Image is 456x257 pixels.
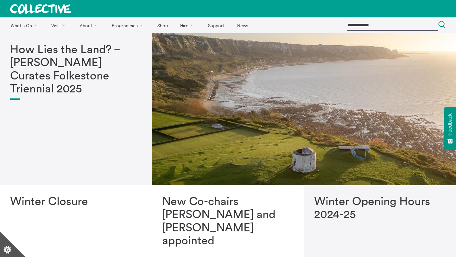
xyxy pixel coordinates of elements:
a: Support [202,17,230,33]
button: Feedback - Show survey [444,107,456,150]
h1: Winter Opening Hours 2024-25 [314,195,446,222]
a: Visit [46,17,73,33]
a: What's On [5,17,45,33]
h1: Winter Closure [10,195,142,208]
h1: How Lies the Land? – [PERSON_NAME] Curates Folkestone Triennial 2025 [10,43,142,96]
h1: New Co-chairs [PERSON_NAME] and [PERSON_NAME] appointed [162,195,294,248]
a: About [74,17,105,33]
a: News [231,17,254,33]
a: Shop [152,17,173,33]
a: Hire [175,17,201,33]
span: Feedback [447,113,453,135]
a: Programmes [106,17,151,33]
